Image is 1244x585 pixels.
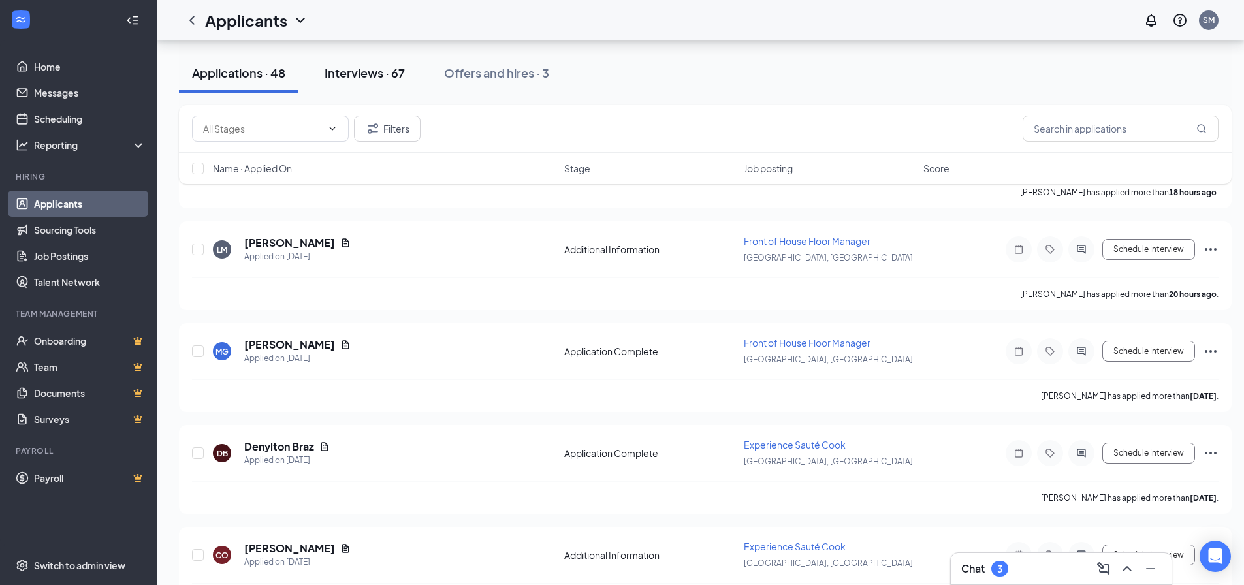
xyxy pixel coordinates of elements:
[1023,116,1219,142] input: Search in applications
[1096,561,1111,577] svg: ComposeMessage
[997,563,1002,575] div: 3
[1074,346,1089,356] svg: ActiveChat
[354,116,421,142] button: Filter Filters
[244,541,335,556] h5: [PERSON_NAME]
[1041,492,1219,503] p: [PERSON_NAME] has applied more than .
[1042,244,1058,255] svg: Tag
[126,14,139,27] svg: Collapse
[184,12,200,28] svg: ChevronLeft
[34,191,146,217] a: Applicants
[34,269,146,295] a: Talent Network
[325,65,405,81] div: Interviews · 67
[1042,346,1058,356] svg: Tag
[1042,550,1058,560] svg: Tag
[564,162,590,175] span: Stage
[327,123,338,134] svg: ChevronDown
[564,243,736,256] div: Additional Information
[16,171,143,182] div: Hiring
[1203,445,1219,461] svg: Ellipses
[340,340,351,350] svg: Document
[34,354,146,380] a: TeamCrown
[16,445,143,456] div: Payroll
[961,561,985,576] h3: Chat
[244,439,314,454] h5: Denylton Braz
[744,456,913,466] span: [GEOGRAPHIC_DATA], [GEOGRAPHIC_DATA]
[192,65,285,81] div: Applications · 48
[34,406,146,432] a: SurveysCrown
[1041,390,1219,402] p: [PERSON_NAME] has applied more than .
[34,380,146,406] a: DocumentsCrown
[34,328,146,354] a: OnboardingCrown
[34,243,146,269] a: Job Postings
[1119,561,1135,577] svg: ChevronUp
[1074,244,1089,255] svg: ActiveChat
[16,308,143,319] div: Team Management
[14,13,27,26] svg: WorkstreamLogo
[244,556,351,569] div: Applied on [DATE]
[34,80,146,106] a: Messages
[217,244,227,255] div: LM
[744,541,846,552] span: Experience Sauté Cook
[744,439,846,451] span: Experience Sauté Cook
[34,106,146,132] a: Scheduling
[1042,448,1058,458] svg: Tag
[205,9,287,31] h1: Applicants
[16,138,29,151] svg: Analysis
[1140,558,1161,579] button: Minimize
[1011,244,1027,255] svg: Note
[1011,448,1027,458] svg: Note
[1102,341,1195,362] button: Schedule Interview
[34,138,146,151] div: Reporting
[744,162,793,175] span: Job posting
[1203,14,1215,25] div: SM
[293,12,308,28] svg: ChevronDown
[244,338,335,352] h5: [PERSON_NAME]
[744,558,913,568] span: [GEOGRAPHIC_DATA], [GEOGRAPHIC_DATA]
[1196,123,1207,134] svg: MagnifyingGlass
[1102,239,1195,260] button: Schedule Interview
[444,65,549,81] div: Offers and hires · 3
[1102,545,1195,565] button: Schedule Interview
[244,454,330,467] div: Applied on [DATE]
[1102,443,1195,464] button: Schedule Interview
[744,253,913,262] span: [GEOGRAPHIC_DATA], [GEOGRAPHIC_DATA]
[1172,12,1188,28] svg: QuestionInfo
[244,352,351,365] div: Applied on [DATE]
[340,238,351,248] svg: Document
[217,448,228,459] div: DB
[1020,289,1219,300] p: [PERSON_NAME] has applied more than .
[215,346,229,357] div: MG
[564,548,736,561] div: Additional Information
[1169,289,1217,299] b: 20 hours ago
[365,121,381,136] svg: Filter
[564,345,736,358] div: Application Complete
[213,162,292,175] span: Name · Applied On
[319,441,330,452] svg: Document
[244,250,351,263] div: Applied on [DATE]
[16,559,29,572] svg: Settings
[203,121,322,136] input: All Stages
[923,162,949,175] span: Score
[1117,558,1138,579] button: ChevronUp
[1074,550,1089,560] svg: ActiveChat
[1093,558,1114,579] button: ComposeMessage
[1011,550,1027,560] svg: Note
[34,217,146,243] a: Sourcing Tools
[244,236,335,250] h5: [PERSON_NAME]
[1203,242,1219,257] svg: Ellipses
[34,54,146,80] a: Home
[1074,448,1089,458] svg: ActiveChat
[1203,343,1219,359] svg: Ellipses
[744,235,870,247] span: Front of House Floor Manager
[1143,12,1159,28] svg: Notifications
[744,337,870,349] span: Front of House Floor Manager
[1190,391,1217,401] b: [DATE]
[564,447,736,460] div: Application Complete
[1190,493,1217,503] b: [DATE]
[1200,541,1231,572] div: Open Intercom Messenger
[1011,346,1027,356] svg: Note
[744,355,913,364] span: [GEOGRAPHIC_DATA], [GEOGRAPHIC_DATA]
[340,543,351,554] svg: Document
[34,559,125,572] div: Switch to admin view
